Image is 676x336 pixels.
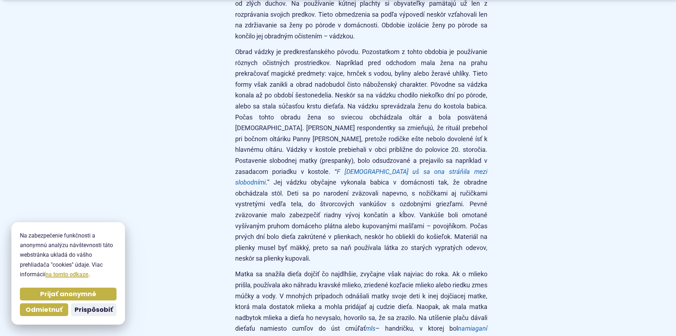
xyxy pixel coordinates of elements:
a: na tomto odkaze [45,271,88,278]
button: Odmietnuť [20,303,68,316]
span: Odmietnuť [26,306,63,314]
span: Prispôsobiť [75,306,113,314]
button: Prispôsobiť [71,303,117,316]
em: mls [366,325,375,332]
p: Na zabezpečenie funkčnosti a anonymnú analýzu návštevnosti táto webstránka ukladá do vášho prehli... [20,231,117,279]
em: F [DEMOGRAPHIC_DATA] uš sa ona stráňila mezi slobodními [235,168,487,186]
p: Obrad vádzky je predkresťanského pôvodu. Pozostatkom z tohto obdobia je používanie rôznych očistn... [235,47,487,264]
span: Prijať anonymné [40,290,96,298]
button: Prijať anonymné [20,288,117,300]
